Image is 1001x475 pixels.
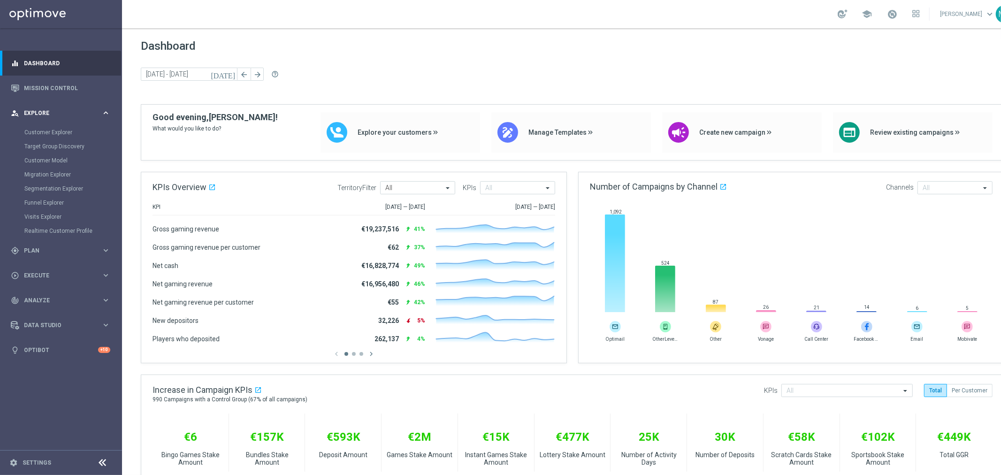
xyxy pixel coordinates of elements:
a: Target Group Discovery [24,143,98,150]
i: track_changes [11,296,19,305]
i: keyboard_arrow_right [101,321,110,329]
a: Customer Model [24,157,98,164]
div: Data Studio [11,321,101,329]
div: Plan [11,246,101,255]
div: Funnel Explorer [24,196,121,210]
span: Data Studio [24,322,101,328]
div: Execute [11,271,101,280]
div: Optibot [11,337,110,362]
i: lightbulb [11,346,19,354]
i: play_circle_outline [11,271,19,280]
span: keyboard_arrow_down [985,9,995,19]
button: play_circle_outline Execute keyboard_arrow_right [10,272,111,279]
div: Analyze [11,296,101,305]
i: person_search [11,109,19,117]
a: Visits Explorer [24,213,98,221]
div: Explore [11,109,101,117]
a: Segmentation Explorer [24,185,98,192]
i: gps_fixed [11,246,19,255]
i: equalizer [11,59,19,68]
span: Execute [24,273,101,278]
div: +10 [98,347,110,353]
a: Realtime Customer Profile [24,227,98,235]
div: Migration Explorer [24,168,121,182]
div: Dashboard [11,51,110,76]
div: Customer Model [24,153,121,168]
a: Dashboard [24,51,110,76]
button: track_changes Analyze keyboard_arrow_right [10,297,111,304]
span: Analyze [24,298,101,303]
div: Target Group Discovery [24,139,121,153]
a: Settings [23,460,51,466]
div: Visits Explorer [24,210,121,224]
i: keyboard_arrow_right [101,296,110,305]
i: keyboard_arrow_right [101,271,110,280]
span: Plan [24,248,101,253]
button: person_search Explore keyboard_arrow_right [10,109,111,117]
i: keyboard_arrow_right [101,246,110,255]
span: school [862,9,872,19]
button: gps_fixed Plan keyboard_arrow_right [10,247,111,254]
a: Funnel Explorer [24,199,98,207]
i: keyboard_arrow_right [101,108,110,117]
a: Optibot [24,337,98,362]
a: Mission Control [24,76,110,100]
div: Realtime Customer Profile [24,224,121,238]
div: Segmentation Explorer [24,182,121,196]
i: settings [9,459,18,467]
span: Explore [24,110,101,116]
button: equalizer Dashboard [10,60,111,67]
button: Data Studio keyboard_arrow_right [10,322,111,329]
div: Mission Control [11,76,110,100]
button: Mission Control [10,84,111,92]
button: lightbulb Optibot +10 [10,346,111,354]
a: Migration Explorer [24,171,98,178]
a: Customer Explorer [24,129,98,136]
div: Customer Explorer [24,125,121,139]
a: [PERSON_NAME]keyboard_arrow_down [939,7,996,21]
